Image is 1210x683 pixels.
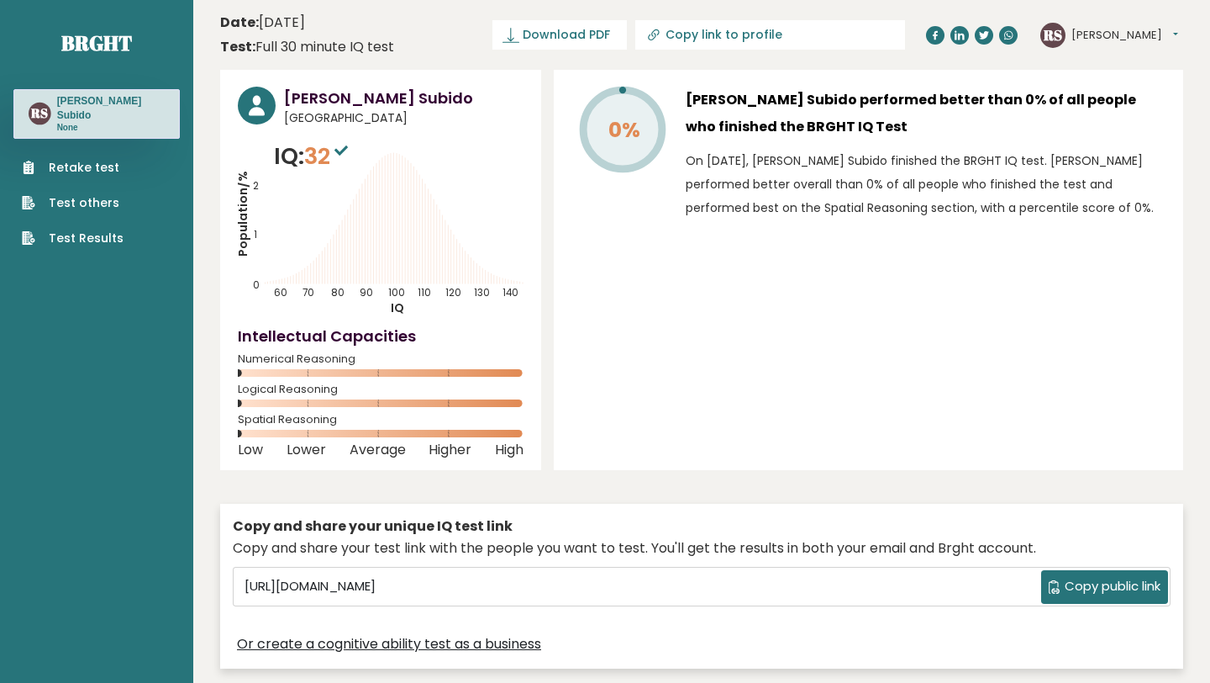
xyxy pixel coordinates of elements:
span: 32 [304,140,352,172]
tspan: 2 [253,179,259,193]
tspan: Population/% [234,171,251,257]
tspan: 0% [608,115,640,145]
button: Copy public link [1041,570,1168,604]
tspan: 130 [474,286,490,299]
p: IQ: [274,140,352,173]
tspan: 110 [418,286,431,299]
tspan: 140 [502,286,518,299]
div: Full 30 minute IQ test [220,37,394,57]
text: RS [30,105,48,122]
text: RS [1043,24,1062,44]
span: Higher [429,447,471,453]
p: None [57,122,165,134]
tspan: IQ [391,299,404,316]
div: Copy and share your test link with the people you want to test. You'll get the results in both yo... [233,538,1171,559]
span: High [495,447,523,453]
h4: Intellectual Capacities [238,325,523,347]
time: [DATE] [220,13,305,33]
span: Low [238,447,263,453]
span: Copy public link [1065,577,1160,596]
tspan: 120 [445,286,461,299]
tspan: 80 [331,286,345,299]
tspan: 0 [253,278,260,292]
a: Brght [61,29,132,56]
p: On [DATE], [PERSON_NAME] Subido finished the BRGHT IQ test. [PERSON_NAME] performed better overal... [686,149,1165,220]
a: Download PDF [492,20,627,50]
span: Download PDF [523,26,610,44]
tspan: 1 [254,228,257,241]
b: Test: [220,37,255,56]
tspan: 60 [274,286,287,299]
h3: [PERSON_NAME] Subido performed better than 0% of all people who finished the BRGHT IQ Test [686,87,1165,140]
span: Lower [287,447,326,453]
button: [PERSON_NAME] [1071,27,1178,44]
h3: [PERSON_NAME] Subido [284,87,523,109]
a: Test others [22,194,124,212]
a: Test Results [22,230,124,247]
b: Date: [220,13,259,32]
div: Copy and share your unique IQ test link [233,516,1171,537]
a: Or create a cognitive ability test as a business [237,634,541,654]
tspan: 70 [302,286,314,299]
tspan: 100 [388,286,405,299]
span: Average [350,447,406,453]
span: Numerical Reasoning [238,356,523,363]
h3: [PERSON_NAME] Subido [57,94,165,122]
span: Spatial Reasoning [238,416,523,423]
a: Retake test [22,159,124,177]
tspan: 90 [360,286,373,299]
span: Logical Reasoning [238,386,523,393]
span: [GEOGRAPHIC_DATA] [284,109,523,127]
